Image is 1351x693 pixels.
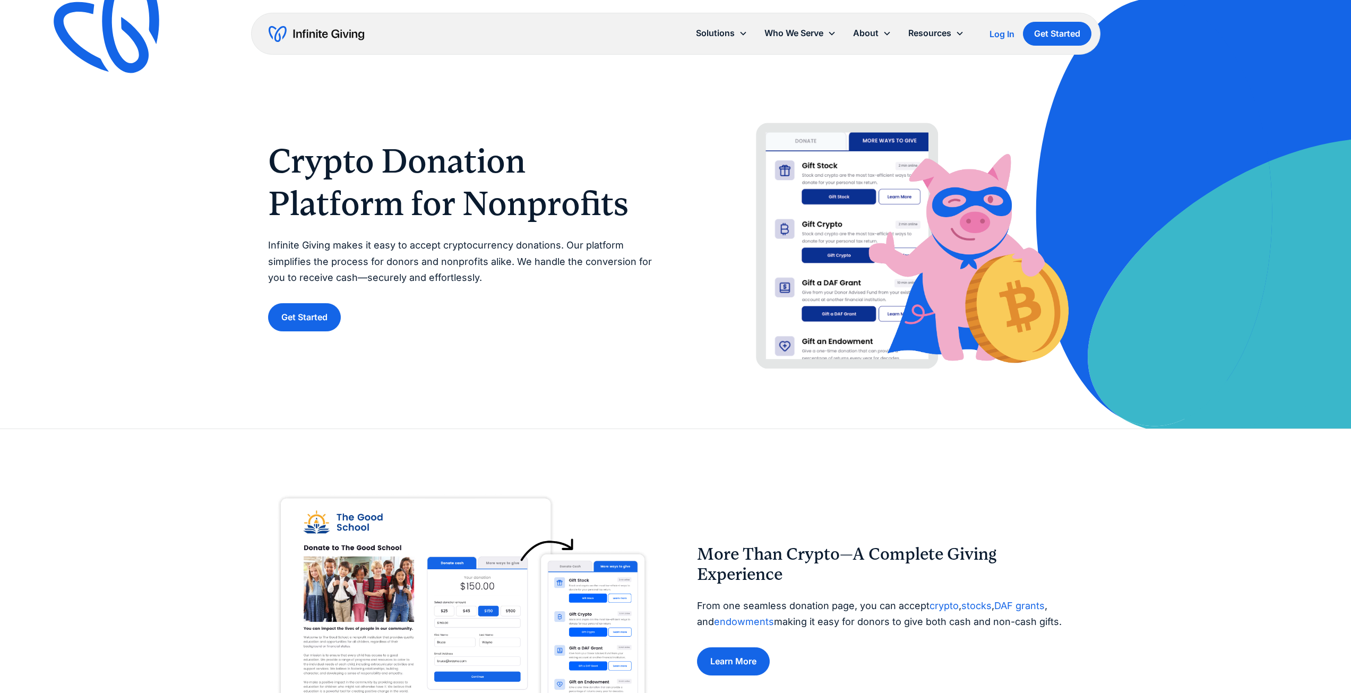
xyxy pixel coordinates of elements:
div: About [853,26,879,40]
div: Log In [989,30,1014,38]
a: home [269,25,364,42]
div: About [845,22,900,45]
a: Get Started [268,303,341,331]
h2: More Than Crypto—A Complete Giving Experience [697,544,1083,585]
h1: Crypto Donation Platform for Nonprofits [268,140,655,225]
a: endowments [714,616,774,627]
div: Resources [900,22,973,45]
a: stocks [961,600,992,611]
div: Solutions [687,22,756,45]
a: DAF grants [994,600,1045,611]
a: Learn More [697,647,770,675]
a: crypto [930,600,959,611]
img: Accept bitcoin donations from supporters using Infinite Giving’s crypto donation platform. [697,102,1083,369]
a: Get Started [1023,22,1091,46]
div: Who We Serve [764,26,823,40]
p: Infinite Giving makes it easy to accept cryptocurrency donations. Our platform simplifies the pro... [268,237,655,286]
div: Solutions [696,26,735,40]
div: Resources [908,26,951,40]
p: From one seamless donation page, you can accept , , , and making it easy for donors to give both ... [697,598,1083,630]
div: Who We Serve [756,22,845,45]
a: Log In [989,28,1014,40]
